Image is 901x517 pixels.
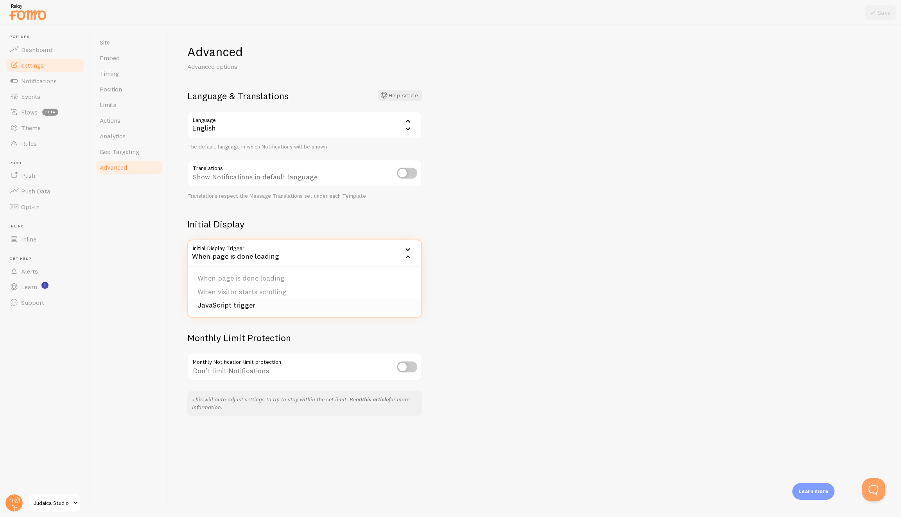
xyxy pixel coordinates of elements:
a: Actions [95,113,163,128]
a: Advanced [95,159,163,175]
span: Alerts [21,267,38,275]
span: Theme [21,124,41,132]
a: Support [5,295,85,310]
span: Pop-ups [9,34,85,39]
a: Alerts [5,263,85,279]
div: Show Notifications in default language [187,159,422,188]
span: Events [21,93,40,100]
span: Limits [100,101,117,109]
p: This will auto adjust settings to try to stay within the set limit. Read for more information. [192,395,417,411]
h1: Advanced [187,44,422,60]
span: Support [21,299,44,306]
a: this article [362,396,389,403]
button: Help Article [378,90,422,101]
a: Position [95,81,163,97]
div: The default language in which Notifications will be shown [187,143,422,150]
div: Translations respect the Message Translations set under each Template [187,193,422,200]
span: Learn [21,283,37,291]
a: Geo Targeting [95,144,163,159]
div: English [187,111,422,139]
a: Dashboard [5,42,85,57]
img: fomo-relay-logo-orange.svg [8,2,47,22]
h2: Initial Display [187,218,422,230]
span: Push [9,161,85,166]
li: When visitor starts scrolling [188,285,421,299]
span: Opt-In [21,203,39,211]
span: Analytics [100,132,126,140]
h2: Language & Translations [187,90,422,102]
svg: <p>Watch New Feature Tutorials!</p> [41,282,48,289]
span: Advanced [100,163,127,171]
span: Flows [21,108,38,116]
p: Learn more [799,488,828,495]
span: Dashboard [21,46,52,54]
span: Actions [100,116,120,124]
span: Notifications [21,77,57,85]
a: Push Data [5,183,85,199]
a: Learn [5,279,85,295]
a: Events [5,89,85,104]
h2: Monthly Limit Protection [187,332,422,344]
span: Timing [100,70,119,77]
a: Theme [5,120,85,136]
div: Don't limit Notifications [187,353,422,382]
div: Learn more [792,483,835,500]
span: Push [21,172,35,179]
a: Timing [95,66,163,81]
a: Push [5,168,85,183]
a: Embed [95,50,163,66]
a: Limits [95,97,163,113]
span: Judaica Studio [34,498,71,508]
span: Inline [9,224,85,229]
span: Site [100,38,110,46]
a: Settings [5,57,85,73]
a: Judaica Studio [28,494,81,512]
a: Analytics [95,128,163,144]
span: Push Data [21,187,50,195]
p: Advanced options [187,62,375,71]
span: Get Help [9,256,85,261]
div: When page is done loading [187,240,422,267]
span: Embed [100,54,120,62]
li: When page is done loading [188,272,421,285]
span: Geo Targeting [100,148,139,156]
span: Rules [21,140,37,147]
a: Rules [5,136,85,151]
iframe: Help Scout Beacon - Open [862,478,885,501]
span: Position [100,85,122,93]
a: Flows beta [5,104,85,120]
a: Site [95,34,163,50]
span: Inline [21,235,36,243]
a: Notifications [5,73,85,89]
span: beta [42,109,58,116]
a: Opt-In [5,199,85,215]
li: JavaScript trigger [188,299,421,312]
span: Settings [21,61,44,69]
a: Inline [5,231,85,247]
